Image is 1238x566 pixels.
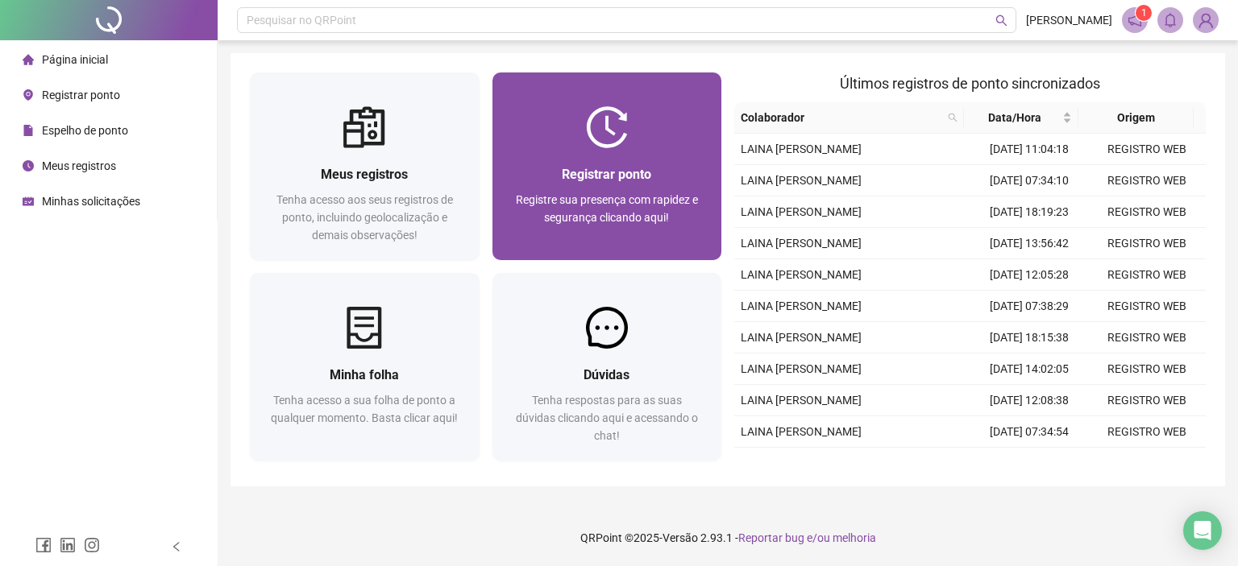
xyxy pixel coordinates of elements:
[970,165,1088,196] td: [DATE] 07:34:10
[1088,134,1206,165] td: REGISTRO WEB
[840,75,1100,92] span: Últimos registros de ponto sincronizados
[23,160,34,171] span: clock-circle
[1183,511,1222,550] div: Open Intercom Messenger
[492,273,722,461] a: DúvidasTenha respostas para as suas dúvidas clicando aqui e acessando o chat!
[741,237,862,250] span: LAINA [PERSON_NAME]
[23,125,34,136] span: file
[271,394,458,424] span: Tenha acesso a sua folha de ponto a qualquer momento. Basta clicar aqui!
[948,113,958,122] span: search
[492,72,722,260] a: Registrar pontoRegistre sua presença com rapidez e segurança clicando aqui!
[330,367,399,382] span: Minha folha
[42,159,116,172] span: Meus registros
[1088,196,1206,228] td: REGISTRO WEB
[1128,13,1142,27] span: notification
[1088,416,1206,448] td: REGISTRO WEB
[741,205,862,218] span: LAINA [PERSON_NAME]
[964,102,1078,134] th: Data/Hora
[970,353,1088,385] td: [DATE] 14:02:05
[23,54,34,65] span: home
[1088,353,1206,385] td: REGISTRO WEB
[218,510,1238,566] footer: QRPoint © 2025 - 2.93.1 -
[1163,13,1178,27] span: bell
[970,109,1059,126] span: Data/Hora
[741,394,862,407] span: LAINA [PERSON_NAME]
[738,531,876,544] span: Reportar bug e/ou melhoria
[741,300,862,312] span: LAINA [PERSON_NAME]
[970,322,1088,353] td: [DATE] 18:15:38
[741,143,862,155] span: LAINA [PERSON_NAME]
[23,89,34,101] span: environment
[1141,7,1147,19] span: 1
[1088,259,1206,291] td: REGISTRO WEB
[741,362,862,375] span: LAINA [PERSON_NAME]
[970,134,1088,165] td: [DATE] 11:04:18
[1088,385,1206,416] td: REGISTRO WEB
[171,541,182,552] span: left
[42,89,120,101] span: Registrar ponto
[1078,102,1193,134] th: Origem
[1088,291,1206,322] td: REGISTRO WEB
[321,167,408,182] span: Meus registros
[970,291,1088,322] td: [DATE] 07:38:29
[1088,228,1206,259] td: REGISTRO WEB
[42,53,108,66] span: Página inicial
[741,331,862,344] span: LAINA [PERSON_NAME]
[60,537,76,553] span: linkedin
[516,394,698,442] span: Tenha respostas para as suas dúvidas clicando aqui e acessando o chat!
[1088,448,1206,479] td: REGISTRO WEB
[84,537,100,553] span: instagram
[970,196,1088,228] td: [DATE] 18:19:23
[42,195,140,208] span: Minhas solicitações
[1088,322,1206,353] td: REGISTRO WEB
[995,14,1007,27] span: search
[562,167,651,182] span: Registrar ponto
[23,196,34,207] span: schedule
[741,425,862,438] span: LAINA [PERSON_NAME]
[250,273,480,461] a: Minha folhaTenha acesso a sua folha de ponto a qualquer momento. Basta clicar aqui!
[250,72,480,260] a: Meus registrosTenha acesso aos seus registros de ponto, incluindo geolocalização e demais observa...
[1136,5,1152,21] sup: 1
[276,193,453,242] span: Tenha acesso aos seus registros de ponto, incluindo geolocalização e demais observações!
[584,367,629,382] span: Dúvidas
[970,448,1088,479] td: [DATE] 19:13:08
[945,105,961,130] span: search
[1026,11,1112,29] span: [PERSON_NAME]
[42,124,128,137] span: Espelho de ponto
[970,385,1088,416] td: [DATE] 12:08:38
[970,416,1088,448] td: [DATE] 07:34:54
[516,193,698,224] span: Registre sua presença com rapidez e segurança clicando aqui!
[741,174,862,187] span: LAINA [PERSON_NAME]
[741,109,941,126] span: Colaborador
[970,228,1088,259] td: [DATE] 13:56:42
[663,531,698,544] span: Versão
[970,259,1088,291] td: [DATE] 12:05:28
[741,268,862,281] span: LAINA [PERSON_NAME]
[35,537,52,553] span: facebook
[1088,165,1206,196] td: REGISTRO WEB
[1194,8,1218,32] img: 90501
